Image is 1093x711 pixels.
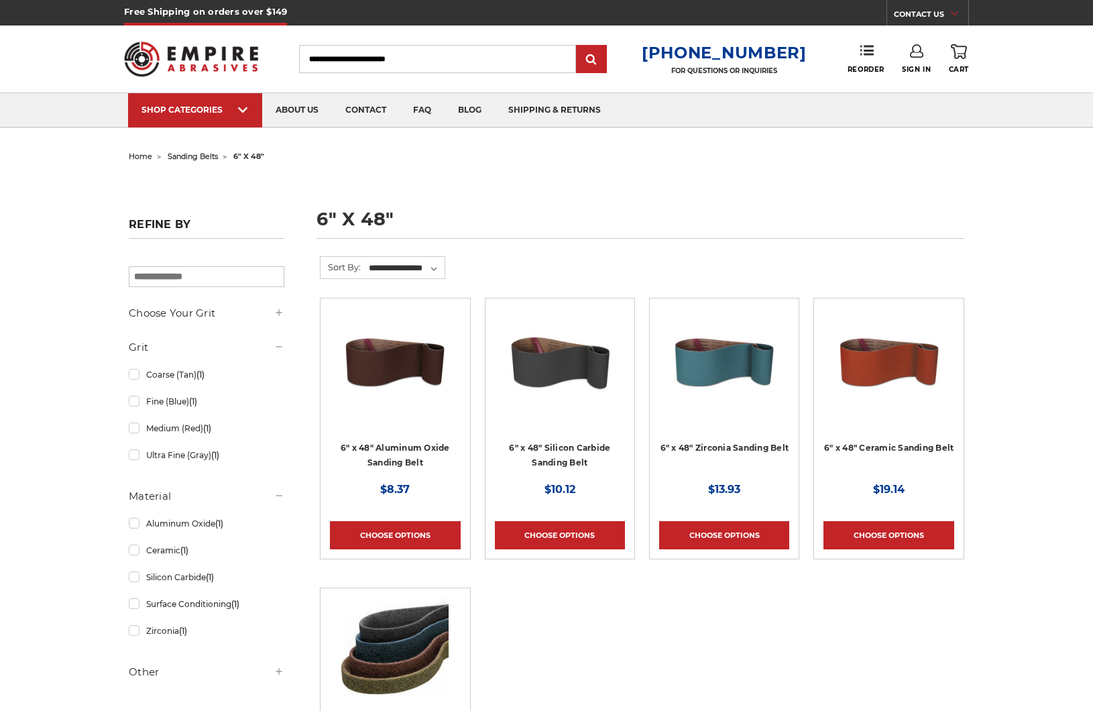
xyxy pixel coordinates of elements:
a: contact [332,93,400,127]
label: Sort By: [321,257,361,277]
a: sanding belts [168,152,218,161]
img: 6" x 48" Aluminum Oxide Sanding Belt [341,308,449,415]
a: [PHONE_NUMBER] [642,43,807,62]
a: 6" x 48" Aluminum Oxide Sanding Belt [341,443,450,468]
img: Empire Abrasives [124,33,258,85]
a: shipping & returns [495,93,614,127]
a: Reorder [848,44,884,73]
a: home [129,152,152,161]
a: Choose Options [330,521,460,549]
a: 6" x 48" Aluminum Oxide Sanding Belt [330,308,460,438]
img: 6" x 48" Zirconia Sanding Belt [671,308,778,415]
a: 6" x 48" Zirconia Sanding Belt [659,308,789,438]
img: 6" x 48" Silicon Carbide File Belt [506,308,614,415]
a: blog [445,93,495,127]
span: (1) [215,518,223,529]
span: $8.37 [380,483,410,496]
a: faq [400,93,445,127]
span: (1) [180,545,188,555]
a: Ultra Fine (Gray)(1) [129,443,284,467]
a: Ceramic(1) [129,539,284,562]
select: Sort By: [367,258,445,278]
img: 6"x48" Surface Conditioning Sanding Belts [341,598,449,705]
a: Zirconia(1) [129,619,284,643]
span: Reorder [848,65,884,74]
h5: Other [129,664,284,680]
a: Medium (Red)(1) [129,417,284,440]
a: about us [262,93,332,127]
a: Coarse (Tan)(1) [129,363,284,386]
h5: Material [129,488,284,504]
p: FOR QUESTIONS OR INQUIRIES [642,66,807,75]
h1: 6" x 48" [317,210,964,239]
span: $10.12 [544,483,575,496]
h5: Refine by [129,218,284,239]
a: Cart [949,44,969,74]
input: Submit [578,46,605,73]
span: (1) [206,572,214,582]
span: Cart [949,65,969,74]
a: CONTACT US [894,7,968,25]
a: Fine (Blue)(1) [129,390,284,413]
a: 6" x 48" Silicon Carbide File Belt [495,308,625,438]
a: 6" x 48" Silicon Carbide Sanding Belt [509,443,610,468]
a: Choose Options [823,521,954,549]
span: (1) [189,396,197,406]
div: SHOP CATEGORIES [141,105,249,115]
span: (1) [196,370,205,380]
span: 6" x 48" [233,152,264,161]
a: 6" x 48" Zirconia Sanding Belt [660,443,789,453]
span: $19.14 [873,483,905,496]
a: Choose Options [495,521,625,549]
a: Choose Options [659,521,789,549]
span: $13.93 [708,483,740,496]
h5: Choose Your Grit [129,305,284,321]
a: Silicon Carbide(1) [129,565,284,589]
a: 6" x 48" Ceramic Sanding Belt [823,308,954,438]
span: (1) [203,423,211,433]
span: (1) [231,599,239,609]
span: Sign In [902,65,931,74]
a: Surface Conditioning(1) [129,592,284,616]
h5: Grit [129,339,284,355]
a: Aluminum Oxide(1) [129,512,284,535]
a: 6" x 48" Ceramic Sanding Belt [824,443,954,453]
img: 6" x 48" Ceramic Sanding Belt [836,308,943,415]
span: (1) [179,626,187,636]
span: (1) [211,450,219,460]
